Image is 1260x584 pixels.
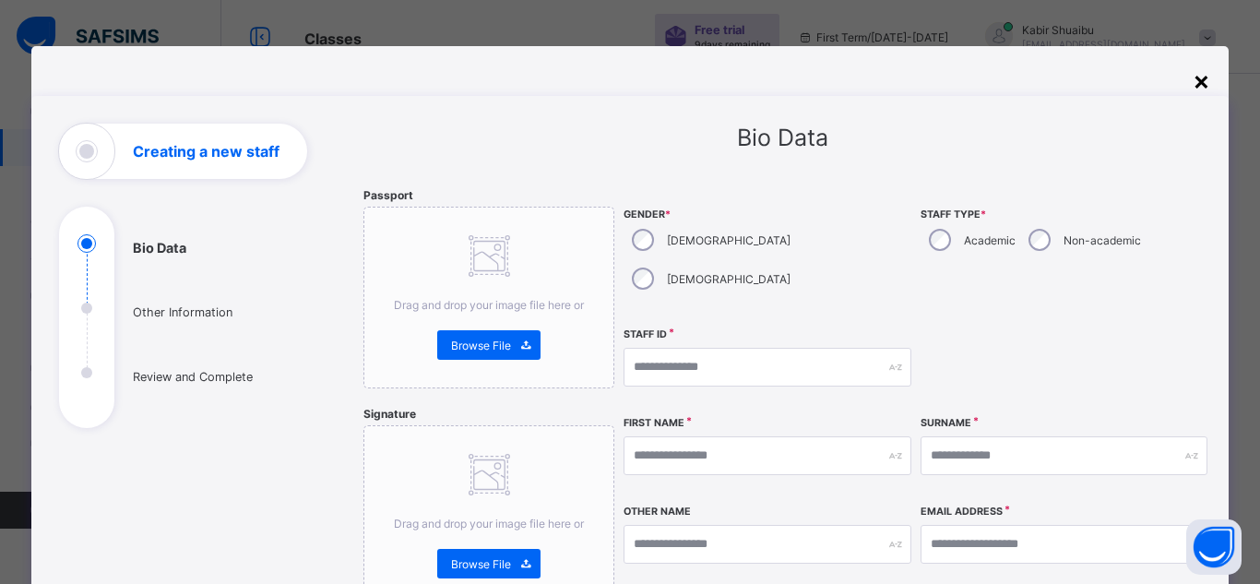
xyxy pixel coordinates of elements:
span: Passport [363,188,413,202]
h1: Creating a new staff [133,144,279,159]
label: Non-academic [1064,233,1141,247]
label: Staff ID [624,328,667,340]
label: Surname [921,417,971,429]
span: Signature [363,407,416,421]
button: Open asap [1186,519,1242,575]
label: [DEMOGRAPHIC_DATA] [667,233,790,247]
label: [DEMOGRAPHIC_DATA] [667,272,790,286]
span: Gender [624,209,910,220]
label: Other Name [624,506,691,518]
label: First Name [624,417,684,429]
span: Drag and drop your image file here or [394,517,584,530]
span: Drag and drop your image file here or [394,298,584,312]
div: × [1193,65,1210,96]
label: Email Address [921,506,1003,518]
label: Academic [964,233,1016,247]
span: Staff Type [921,209,1207,220]
span: Bio Data [737,124,828,151]
div: Drag and drop your image file here orBrowse File [363,207,614,388]
span: Browse File [451,339,511,352]
span: Browse File [451,557,511,571]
